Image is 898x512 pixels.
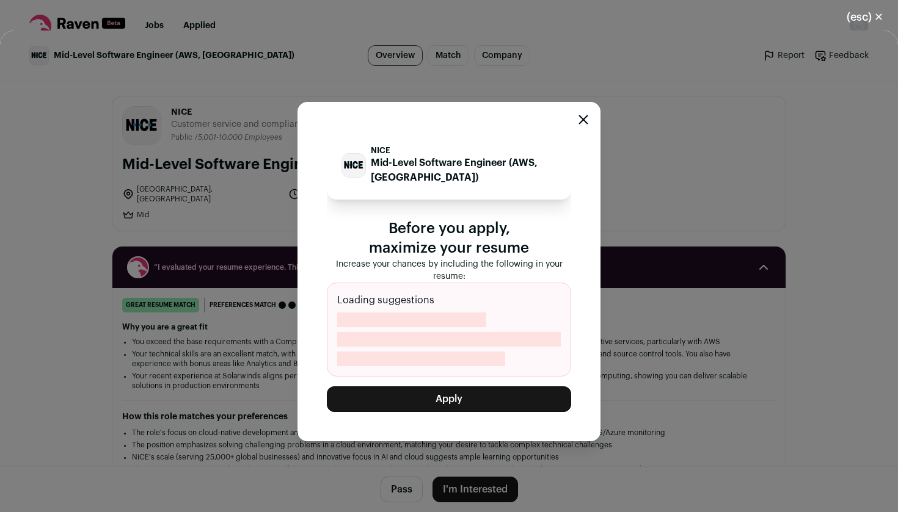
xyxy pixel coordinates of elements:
[327,258,571,283] p: Increase your chances by including the following in your resume:
[579,115,588,124] button: Close modal
[327,386,571,412] button: Apply
[371,156,557,185] p: Mid-Level Software Engineer (AWS, [GEOGRAPHIC_DATA])
[371,146,557,156] p: NICE
[327,219,571,258] p: Before you apply, maximize your resume
[327,283,571,377] div: Loading suggestions
[832,4,898,31] button: Close modal
[342,154,365,177] img: e7cacc10500ac1244ca656034aba1bf29a572faf510ab1fea812f6038d53a873.jpg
